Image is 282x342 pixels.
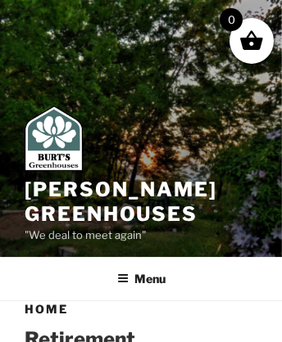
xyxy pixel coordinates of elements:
h1: Home [25,301,257,317]
p: "We deal to meet again" [25,227,257,245]
button: Menu [106,259,177,299]
span: 0 [220,8,243,31]
img: Burt's Greenhouses [25,106,83,171]
a: [PERSON_NAME] Greenhouses [25,178,217,226]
